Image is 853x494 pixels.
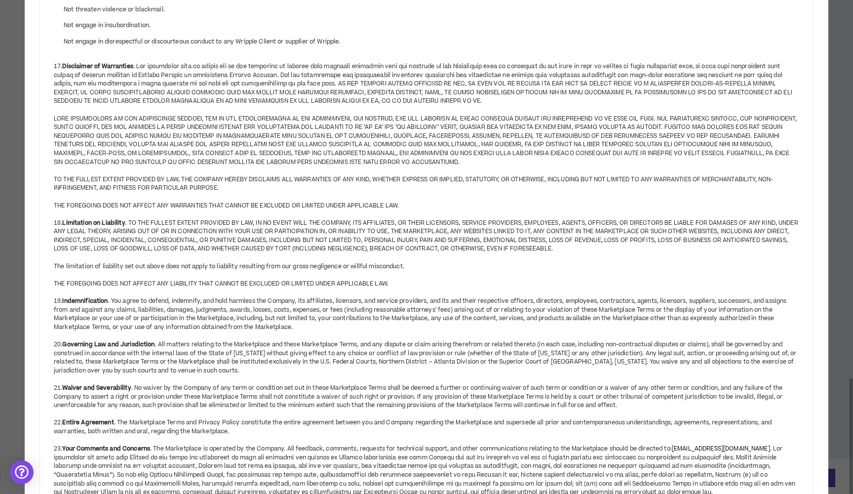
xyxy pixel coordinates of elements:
div: Open Intercom Messenger [10,460,34,484]
div: TO THE FULLEST EXTENT PROVIDED BY LAW, THE COMPANY HEREBY DISCLAIMS ALL WARRANTIES OF ANY KIND, W... [54,175,799,193]
div: LORE IPSUMDOLORS AM CON ADIPISCINGE SEDDOEI, TEM IN UTL ETDOLOREMAGNA AL ENI ADMINIMVENI, QUI NOS... [54,115,799,167]
div: 19. . You agree to defend, indemnify, and hold harmless the Company, its affiliates, licensors, a... [54,288,799,331]
div: 22. . The Marketplace Terms and Privacy Policy constitute the entire agreement between you and Co... [54,410,799,436]
div: 17. . Lor ipsumdolor sita co adipis eli se doe temporinc ut laboree dolo magnaali enimadmin veni ... [54,53,799,106]
strong: Disclaimer of Warranties [62,62,133,71]
strong: Indemnification [62,297,108,305]
div: THE FOREGOING DOES NOT AFFECT ANY LIABILITY THAT CANNOT BE EXCLUDED OR LIMITED UNDER APPLICABLE LAW. [54,280,799,288]
strong: Governing Law and Jurisdiction [62,340,155,349]
div: THE FOREGOING DOES NOT AFFECT ANY WARRANTIES THAT CANNOT BE EXCLUDED OR LIMITED UNDER APPLICABLE ... [54,202,799,210]
strong: Waiver and Severability [62,384,131,392]
a: [EMAIL_ADDRESS][DOMAIN_NAME] [672,445,770,453]
div: The limitation of liability set out above does not apply to liability resulting from our gross ne... [54,262,799,271]
div: 18. . TO THE FULLEST EXTENT PROVIDED BY LAW, IN NO EVENT WILL THE COMPANY, ITS AFFILIATES, OR THE... [54,210,799,253]
li: Not engage in insubordination. [64,21,799,30]
div: 20. . All matters relating to the Marketplace and these Marketplace Terms, and any dispute or cla... [54,331,799,375]
strong: Your Comments and Concerns [62,445,150,453]
strong: Entire Agreement [62,418,114,427]
li: Not threaten violence or blackmail. [64,5,799,14]
li: Not engage in disrespectful or discourteous conduct to any Wripple Client or supplier of Wripple. [64,38,799,46]
div: 21. . No waiver by the Company of any term or condition set out in these Marketplace Terms shall ... [54,375,799,410]
strong: Limitation on Liability [62,219,125,227]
